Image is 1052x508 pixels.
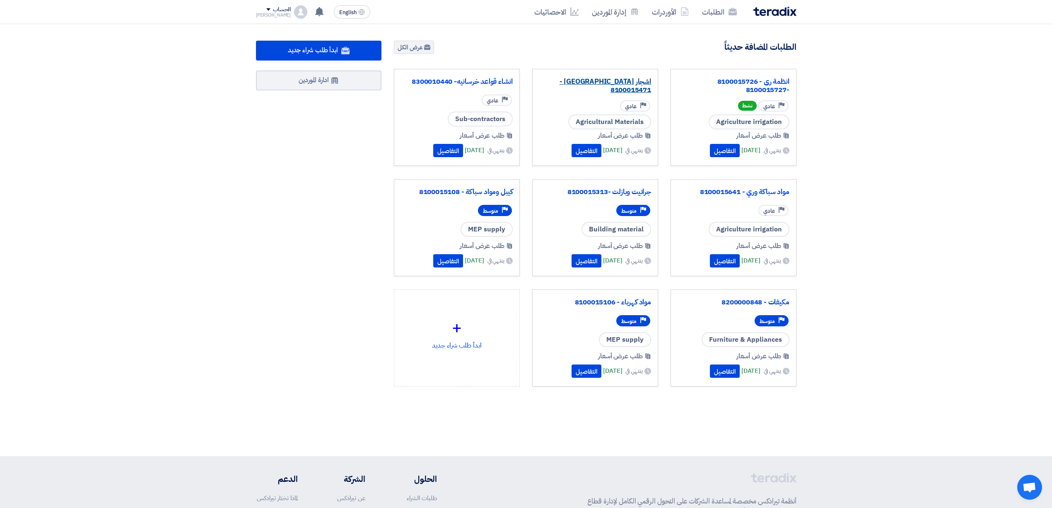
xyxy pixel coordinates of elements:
button: التفاصيل [572,254,601,267]
a: اشجار [GEOGRAPHIC_DATA] - 8100015471 [539,78,651,94]
span: طلب عرض أسعار [736,131,781,141]
span: متوسط [621,317,637,325]
span: Agriculture irrigation [709,222,789,237]
span: عادي [625,102,637,110]
span: طلب عرض أسعار [460,131,504,141]
div: + [401,316,513,340]
img: Teradix logo [753,7,796,16]
span: MEP supply [461,222,513,237]
span: متوسط [621,207,637,215]
a: الأوردرات [645,2,695,22]
a: الاحصائيات [528,2,585,22]
span: ينتهي في [764,256,781,265]
li: الحلول [390,473,437,485]
span: [DATE] [741,256,760,265]
span: نشط [738,101,757,111]
a: انظمة رى - 8100015726 -8100015727 [678,78,789,94]
span: MEP supply [599,332,651,347]
span: [DATE] [465,256,484,265]
a: إدارة الموردين [585,2,645,22]
span: [DATE] [741,366,760,376]
a: مواد كهرباء - 8100015106 [539,298,651,306]
a: Open chat [1017,475,1042,500]
a: طلبات الشراء [407,493,437,503]
span: ابدأ طلب شراء جديد [288,45,338,55]
div: ابدأ طلب شراء جديد [401,297,513,369]
span: ينتهي في [625,367,642,375]
span: Furniture & Appliances [702,332,789,347]
a: الطلبات [695,2,743,22]
button: التفاصيل [433,254,463,267]
span: طلب عرض أسعار [736,241,781,251]
span: Agricultural Materials [568,114,651,129]
span: [DATE] [603,146,622,155]
li: الشركة [322,473,365,485]
span: ينتهي في [487,146,504,155]
a: لماذا تختار تيرادكس [257,493,298,503]
div: [PERSON_NAME] [256,13,291,17]
button: English [334,5,370,19]
span: ينتهي في [764,146,781,155]
button: التفاصيل [710,365,740,378]
span: [DATE] [603,366,622,376]
span: Sub-contractors [448,112,513,126]
a: مواد سباكة وري - 8100015641 [678,188,789,196]
span: [DATE] [603,256,622,265]
img: profile_test.png [294,5,307,19]
a: مكيفات - 8200000848 [678,298,789,306]
span: [DATE] [741,146,760,155]
span: طلب عرض أسعار [460,241,504,251]
span: Agriculture irrigation [709,114,789,129]
button: التفاصيل [572,144,601,157]
a: ادارة الموردين [256,70,382,90]
span: طلب عرض أسعار [736,351,781,361]
span: Building material [581,222,651,237]
button: التفاصيل [710,254,740,267]
a: انشاء قواعد خرسانيه- 8300010440 [401,78,513,86]
button: التفاصيل [433,144,463,157]
a: عن تيرادكس [337,493,365,503]
span: متوسط [760,317,775,325]
span: متوسط [483,207,498,215]
h4: الطلبات المضافة حديثاً [724,41,796,52]
span: [DATE] [465,146,484,155]
span: عادي [763,102,775,110]
a: كيبل ومواد سباكة - 8100015108 [401,188,513,196]
span: ينتهي في [625,256,642,265]
button: التفاصيل [710,144,740,157]
span: طلب عرض أسعار [598,131,643,141]
li: الدعم [256,473,298,485]
button: التفاصيل [572,365,601,378]
a: جرانيت وبازلت -8100015313 [539,188,651,196]
span: ينتهي في [764,367,781,375]
span: English [339,10,357,15]
span: عادي [487,97,498,105]
div: الحساب [273,6,291,13]
span: طلب عرض أسعار [598,351,643,361]
span: ينتهي في [625,146,642,155]
span: ينتهي في [487,256,504,265]
span: طلب عرض أسعار [598,241,643,251]
span: عادي [763,207,775,215]
a: عرض الكل [394,41,434,54]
